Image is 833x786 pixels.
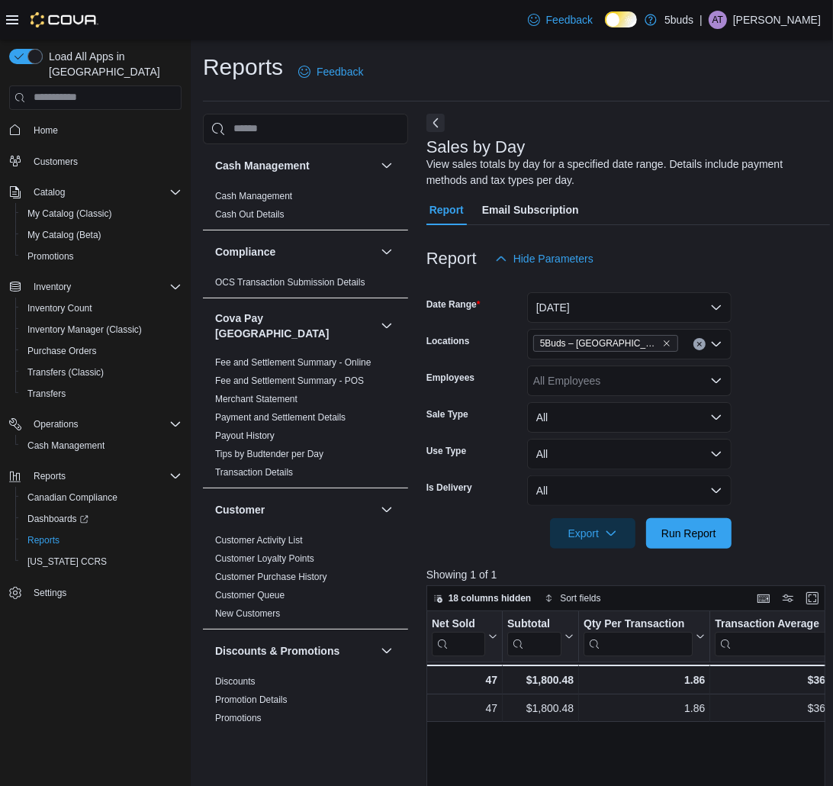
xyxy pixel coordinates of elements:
[429,195,464,225] span: Report
[21,385,182,403] span: Transfers
[34,156,78,168] span: Customers
[15,298,188,319] button: Inventory Count
[34,124,58,137] span: Home
[215,357,371,368] a: Fee and Settlement Summary - Online
[27,415,85,433] button: Operations
[27,556,107,568] span: [US_STATE] CCRS
[21,205,118,223] a: My Catalog (Classic)
[21,226,182,244] span: My Catalog (Beta)
[426,298,481,311] label: Date Range
[215,694,288,705] a: Promotion Details
[215,209,285,220] a: Cash Out Details
[27,467,182,485] span: Reports
[426,138,526,156] h3: Sales by Day
[215,311,375,341] button: Cova Pay [GEOGRAPHIC_DATA]
[21,385,72,403] a: Transfers
[215,502,265,517] h3: Customer
[215,535,303,546] a: Customer Activity List
[3,414,188,435] button: Operations
[215,590,285,601] a: Customer Queue
[432,617,485,656] div: Net Sold
[715,617,828,656] div: Transaction Average
[605,11,637,27] input: Dark Mode
[21,342,182,360] span: Purchase Orders
[203,273,408,298] div: Compliance
[21,247,182,266] span: Promotions
[203,672,408,733] div: Discounts & Promotions
[27,250,74,263] span: Promotions
[215,375,364,386] a: Fee and Settlement Summary - POS
[27,583,182,602] span: Settings
[378,501,396,519] button: Customer
[27,152,182,171] span: Customers
[31,12,98,27] img: Cova
[215,676,256,687] a: Discounts
[527,475,732,506] button: All
[21,488,182,507] span: Canadian Compliance
[378,156,396,175] button: Cash Management
[215,191,292,201] a: Cash Management
[21,205,182,223] span: My Catalog (Classic)
[27,121,64,140] a: Home
[27,208,112,220] span: My Catalog (Classic)
[215,375,364,387] span: Fee and Settlement Summary - POS
[432,617,497,656] button: Net Sold
[203,52,283,82] h1: Reports
[215,244,275,259] h3: Compliance
[27,183,182,201] span: Catalog
[709,11,727,29] div: Alyssa Tatrol
[27,229,101,241] span: My Catalog (Beta)
[215,467,293,478] a: Transaction Details
[27,467,72,485] button: Reports
[27,388,66,400] span: Transfers
[21,436,111,455] a: Cash Management
[21,510,182,528] span: Dashboards
[27,415,182,433] span: Operations
[27,183,71,201] button: Catalog
[27,121,182,140] span: Home
[605,27,606,28] span: Dark Mode
[27,534,59,546] span: Reports
[779,589,797,607] button: Display options
[803,589,822,607] button: Enter fullscreen
[203,187,408,230] div: Cash Management
[378,243,396,261] button: Compliance
[15,487,188,508] button: Canadian Compliance
[513,251,593,266] span: Hide Parameters
[449,592,532,604] span: 18 columns hidden
[21,247,80,266] a: Promotions
[27,366,104,379] span: Transfers (Classic)
[378,317,396,335] button: Cova Pay [GEOGRAPHIC_DATA]
[426,250,477,268] h3: Report
[482,195,579,225] span: Email Subscription
[661,526,716,541] span: Run Report
[215,158,310,173] h3: Cash Management
[21,226,108,244] a: My Catalog (Beta)
[15,383,188,404] button: Transfers
[43,49,182,79] span: Load All Apps in [GEOGRAPHIC_DATA]
[507,671,574,689] div: $1,800.48
[3,276,188,298] button: Inventory
[215,713,262,723] a: Promotions
[215,430,275,441] a: Payout History
[215,712,262,724] span: Promotions
[21,321,182,339] span: Inventory Manager (Classic)
[664,11,693,29] p: 5buds
[27,345,97,357] span: Purchase Orders
[27,302,92,314] span: Inventory Count
[21,552,182,571] span: Washington CCRS
[559,518,626,549] span: Export
[584,617,705,656] button: Qty Per Transaction
[527,439,732,469] button: All
[21,363,110,382] a: Transfers (Classic)
[522,5,599,35] a: Feedback
[431,671,497,689] div: 47
[507,617,574,656] button: Subtotal
[215,277,365,288] a: OCS Transaction Submission Details
[34,281,71,293] span: Inventory
[21,510,95,528] a: Dashboards
[215,608,280,619] a: New Customers
[215,448,323,460] span: Tips by Budtender per Day
[27,278,77,296] button: Inventory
